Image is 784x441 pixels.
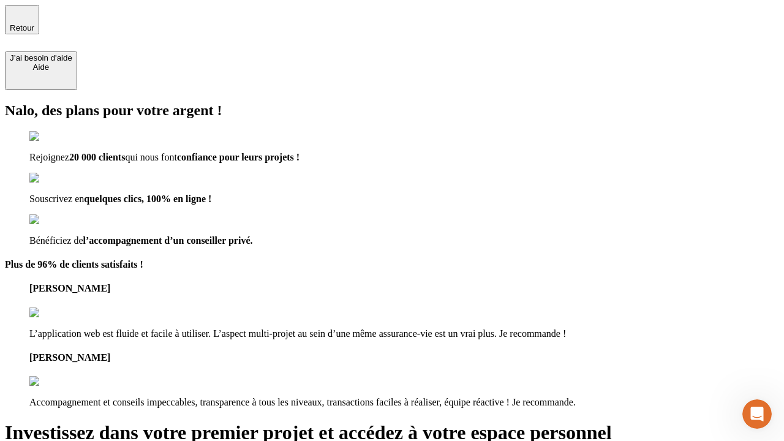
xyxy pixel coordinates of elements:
span: Rejoignez [29,152,69,162]
span: qui nous font [125,152,176,162]
img: reviews stars [29,376,90,387]
div: J’ai besoin d'aide [10,53,72,62]
span: Bénéficiez de [29,235,83,246]
button: Retour [5,5,39,34]
span: 20 000 clients [69,152,126,162]
h4: [PERSON_NAME] [29,283,779,294]
img: checkmark [29,214,82,225]
iframe: Intercom live chat [742,399,772,429]
img: reviews stars [29,307,90,318]
p: L’application web est fluide et facile à utiliser. L’aspect multi-projet au sein d’une même assur... [29,328,779,339]
img: checkmark [29,131,82,142]
span: l’accompagnement d’un conseiller privé. [83,235,253,246]
p: Accompagnement et conseils impeccables, transparence à tous les niveaux, transactions faciles à r... [29,397,779,408]
img: checkmark [29,173,82,184]
div: Aide [10,62,72,72]
span: confiance pour leurs projets ! [177,152,300,162]
h4: [PERSON_NAME] [29,352,779,363]
button: J’ai besoin d'aideAide [5,51,77,90]
span: quelques clics, 100% en ligne ! [84,194,211,204]
h2: Nalo, des plans pour votre argent ! [5,102,779,119]
span: Souscrivez en [29,194,84,204]
span: Retour [10,23,34,32]
h4: Plus de 96% de clients satisfaits ! [5,259,779,270]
